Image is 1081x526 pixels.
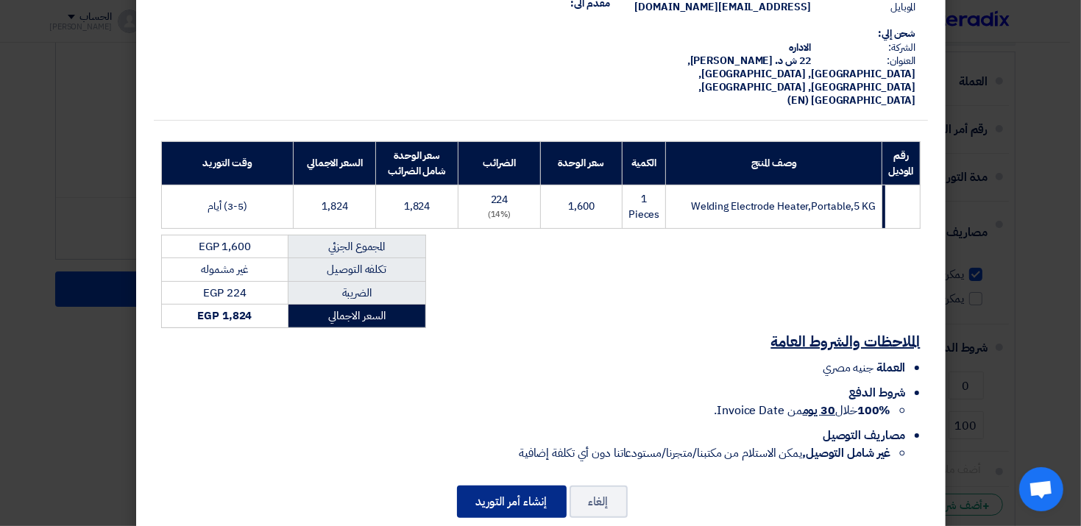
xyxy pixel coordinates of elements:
[1019,467,1063,511] div: Open chat
[882,141,920,185] th: رقم الموديل
[848,384,905,402] span: شروط الدفع
[666,141,882,185] th: وصف المنتج
[464,209,534,221] div: (14%)
[161,141,294,185] th: وقت التوريد
[876,359,905,377] span: العملة
[491,192,508,207] span: 224
[197,308,252,324] strong: EGP 1,824
[687,53,916,109] span: 22 ش د. [PERSON_NAME], [GEOGRAPHIC_DATA], [GEOGRAPHIC_DATA], [GEOGRAPHIC_DATA], [GEOGRAPHIC_DATA]...
[322,199,348,214] span: 1,824
[714,402,890,419] span: خلال من Invoice Date.
[288,305,425,328] td: السعر الاجمالي
[802,444,890,462] strong: غير شامل التوصيل,
[570,486,628,518] button: إلغاء
[771,330,921,352] u: الملاحظات والشروط العامة
[288,235,425,258] td: المجموع الجزئي
[823,427,906,444] span: مصاريف التوصيل
[161,444,891,462] li: يمكن الاستلام من مكتبنا/متجرنا/مستودعاتنا دون أي تكلفة إضافية
[288,281,425,305] td: الضريبة
[813,1,916,14] span: الموبايل
[457,486,567,518] button: إنشاء أمر التوريد
[813,54,916,68] span: العنوان:
[857,402,891,419] strong: 100%
[208,199,247,214] span: (3-5) أيام
[201,261,248,277] span: غير مشموله
[789,40,810,55] span: الاداره
[823,359,873,377] span: جنيه مصري
[161,235,288,258] td: EGP 1,600
[458,141,541,185] th: الضرائب
[203,285,246,301] span: EGP 224
[813,41,916,54] span: الشركة:
[803,402,835,419] u: 30 يوم
[288,258,425,282] td: تكلفه التوصيل
[404,199,430,214] span: 1,824
[294,141,376,185] th: السعر الاجمالي
[628,191,659,222] span: 1 Pieces
[376,141,458,185] th: سعر الوحدة شامل الضرائب
[568,199,595,214] span: 1,600
[878,26,915,41] strong: شحن إلي:
[691,199,876,214] span: Welding Electrode Heater,Portable,5 KG
[622,141,665,185] th: الكمية
[540,141,622,185] th: سعر الوحدة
